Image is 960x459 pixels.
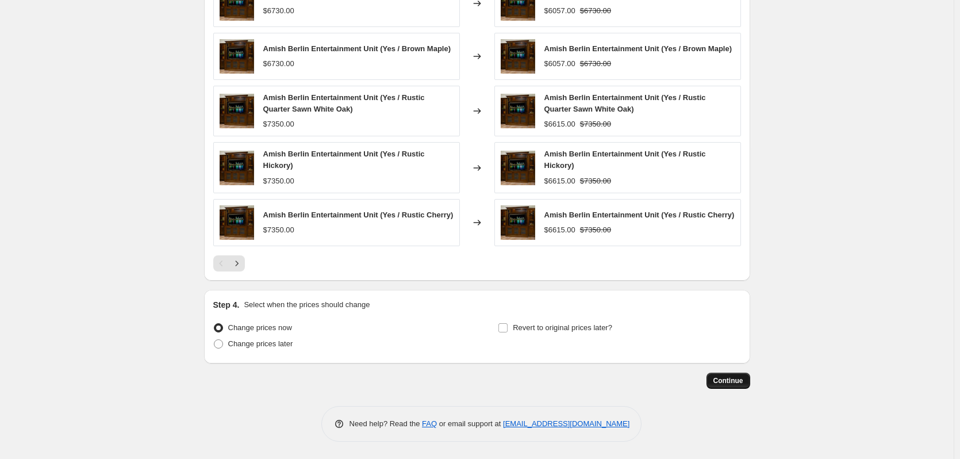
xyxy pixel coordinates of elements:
strike: $7350.00 [580,175,611,187]
img: Amish_BerlinWallUnit_80x.jpg [501,151,535,185]
strike: $6730.00 [580,5,611,17]
div: $6730.00 [263,58,294,70]
div: $6057.00 [544,5,575,17]
div: $6615.00 [544,224,575,236]
a: FAQ [422,419,437,428]
div: $7350.00 [263,224,294,236]
div: $6057.00 [544,58,575,70]
h2: Step 4. [213,299,240,311]
div: $7350.00 [263,175,294,187]
span: Continue [713,376,743,385]
span: Amish Berlin Entertainment Unit (Yes / Brown Maple) [544,44,732,53]
span: Revert to original prices later? [513,323,612,332]
img: Amish_BerlinWallUnit_80x.jpg [501,39,535,74]
strike: $7350.00 [580,118,611,130]
nav: Pagination [213,255,245,271]
span: Amish Berlin Entertainment Unit (Yes / Rustic Cherry) [263,211,454,219]
strike: $6730.00 [580,58,611,70]
div: $6615.00 [544,175,575,187]
div: $6730.00 [263,5,294,17]
span: Need help? Read the [350,419,423,428]
button: Continue [706,373,750,389]
a: [EMAIL_ADDRESS][DOMAIN_NAME] [503,419,629,428]
span: Amish Berlin Entertainment Unit (Yes / Rustic Cherry) [544,211,735,219]
img: Amish_BerlinWallUnit_80x.jpg [220,205,254,240]
img: Amish_BerlinWallUnit_80x.jpg [220,151,254,185]
div: $6615.00 [544,118,575,130]
span: Amish Berlin Entertainment Unit (Yes / Rustic Hickory) [544,150,706,170]
div: $7350.00 [263,118,294,130]
p: Select when the prices should change [244,299,370,311]
button: Next [229,255,245,271]
strike: $7350.00 [580,224,611,236]
span: Amish Berlin Entertainment Unit (Yes / Brown Maple) [263,44,451,53]
span: Amish Berlin Entertainment Unit (Yes / Rustic Quarter Sawn White Oak) [544,93,706,113]
span: or email support at [437,419,503,428]
img: Amish_BerlinWallUnit_80x.jpg [220,39,254,74]
img: Amish_BerlinWallUnit_80x.jpg [501,94,535,128]
span: Change prices later [228,339,293,348]
span: Amish Berlin Entertainment Unit (Yes / Rustic Quarter Sawn White Oak) [263,93,425,113]
span: Change prices now [228,323,292,332]
img: Amish_BerlinWallUnit_80x.jpg [220,94,254,128]
span: Amish Berlin Entertainment Unit (Yes / Rustic Hickory) [263,150,425,170]
img: Amish_BerlinWallUnit_80x.jpg [501,205,535,240]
